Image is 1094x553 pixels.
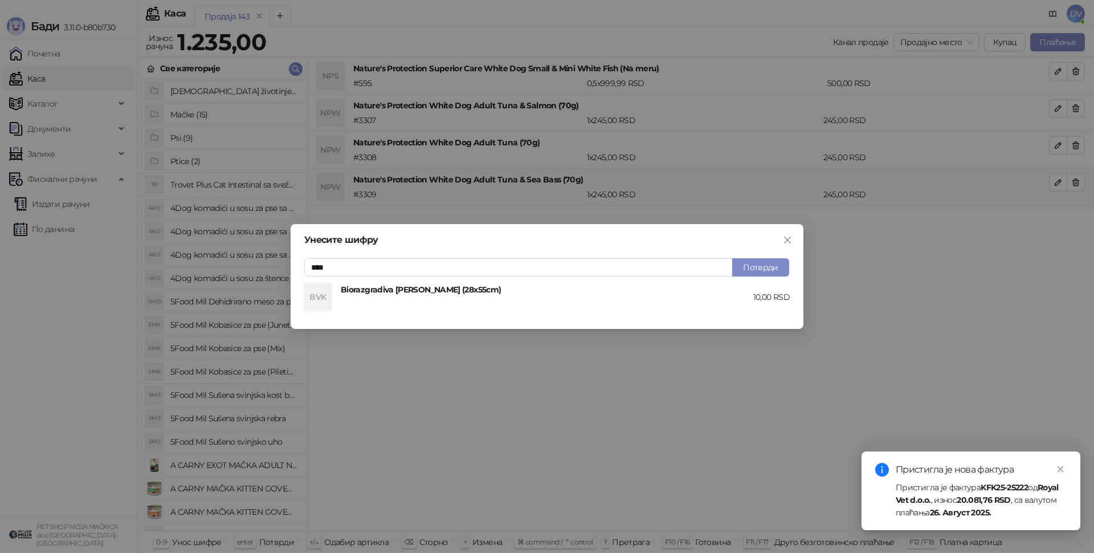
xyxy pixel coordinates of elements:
[778,231,797,249] button: Close
[896,482,1059,505] strong: Royal Vet d.o.o.
[341,283,753,296] h4: Biorazgradiva [PERSON_NAME] (28x55cm)
[1054,463,1067,475] a: Close
[732,258,789,276] button: Потврди
[304,283,332,311] div: BVK
[778,235,797,245] span: Close
[930,507,991,518] strong: 26. Август 2025.
[1056,465,1064,473] span: close
[981,482,1028,493] strong: KFK25-25222
[783,235,792,245] span: close
[957,495,1011,505] strong: 20.081,76 RSD
[896,463,1067,477] div: Пристигла је нова фактура
[304,235,790,245] div: Унесите шифру
[875,463,889,477] span: info-circle
[896,481,1067,519] div: Пристигла је фактура од , износ , са валутом плаћања
[753,291,790,303] div: 10,00 RSD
